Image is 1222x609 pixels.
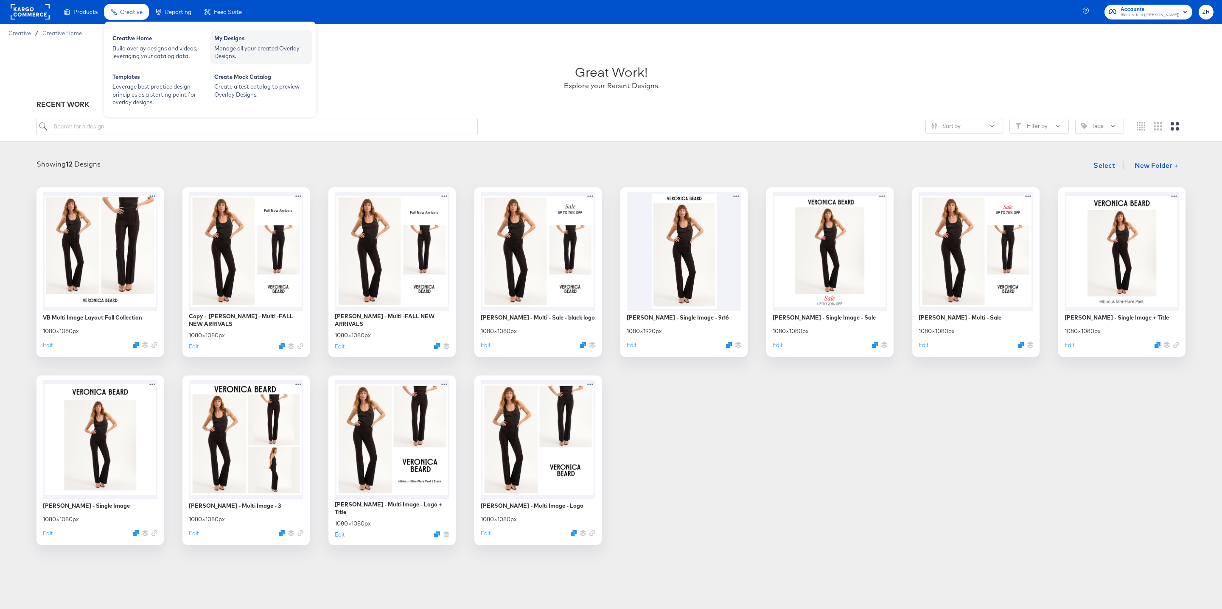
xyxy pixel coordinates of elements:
[773,314,876,322] div: [PERSON_NAME] - Single Image - Sale
[919,341,928,349] button: Edit
[66,160,73,168] strong: 12
[1093,159,1115,171] span: Select
[43,502,130,510] div: [PERSON_NAME] - Single Image
[580,342,586,348] svg: Duplicate
[925,119,1003,134] button: SlidersSort by
[297,343,303,349] svg: Link
[335,501,449,516] div: [PERSON_NAME] - Multi Image - Logo + Title
[620,187,748,357] div: [PERSON_NAME] - Single Image - 9:161080×1920pxEditDuplicate
[189,515,225,523] div: 1080 × 1080 px
[481,529,490,537] button: Edit
[43,327,79,335] div: 1080 × 1080 px
[189,312,303,328] div: Copy - [PERSON_NAME] - Multi -FALL NEW ARRIVALS
[43,529,53,537] button: Edit
[189,502,281,510] div: [PERSON_NAME] - Multi Image - 3
[36,100,1186,109] div: RECENT WORK
[36,187,164,357] div: VB Multi Image Layout Fall Collection1080×1080pxEditDuplicate
[1137,122,1145,131] svg: Small grid
[481,515,517,523] div: 1080 × 1080 px
[297,530,303,536] svg: Link
[42,30,82,36] a: Creative Home
[589,530,595,536] svg: Link
[931,123,937,129] svg: Sliders
[773,327,809,335] div: 1080 × 1080 px
[1154,122,1162,131] svg: Medium grid
[1171,122,1179,131] svg: Large grid
[165,8,191,15] span: Reporting
[335,331,371,339] div: 1080 × 1080 px
[335,531,345,539] button: Edit
[43,314,142,322] div: VB Multi Image Layout Fall Collection
[1075,119,1124,134] button: TagTags
[627,327,662,335] div: 1080 × 1920 px
[43,341,53,349] button: Edit
[773,341,782,349] button: Edit
[481,314,595,322] div: [PERSON_NAME] - Multi - Sale - black logo
[1009,119,1069,134] button: FilterFilter by
[919,327,955,335] div: 1080 × 1080 px
[627,314,729,322] div: [PERSON_NAME] - Single Image - 9:16
[182,375,310,545] div: [PERSON_NAME] - Multi Image - 31080×1080pxEditDuplicate
[279,343,285,349] svg: Duplicate
[182,187,310,357] div: Copy - [PERSON_NAME] - Multi -FALL NEW ARRIVALS1080×1080pxEditDuplicate
[434,531,440,537] svg: Duplicate
[133,342,139,348] svg: Duplicate
[1127,158,1186,174] button: New Folder +
[335,312,449,328] div: [PERSON_NAME] - Multi -FALL NEW ARRIVALS
[1090,157,1118,174] button: Select
[1065,314,1169,322] div: [PERSON_NAME] - Single Image + Title
[564,81,658,91] div: Explore your Recent Designs
[1058,187,1186,357] div: [PERSON_NAME] - Single Image + Title1080×1080pxEditDuplicate
[214,8,242,15] span: Feed Suite
[1065,341,1074,349] button: Edit
[189,529,199,537] button: Edit
[328,187,456,357] div: [PERSON_NAME] - Multi -FALL NEW ARRIVALS1080×1080pxEditDuplicate
[481,327,517,335] div: 1080 × 1080 px
[335,520,371,528] div: 1080 × 1080 px
[1199,5,1214,19] button: ZR
[1015,123,1021,129] svg: Filter
[120,8,143,15] span: Creative
[575,63,647,81] div: Great Work!
[481,502,583,510] div: [PERSON_NAME] - Multi Image - Logo
[726,342,732,348] svg: Duplicate
[1121,5,1180,14] span: Accounts
[36,375,164,545] div: [PERSON_NAME] - Single Image1080×1080pxEditDuplicate
[1121,12,1180,19] span: Block & Tam ([PERSON_NAME])
[43,515,79,523] div: 1080 × 1080 px
[434,343,440,349] svg: Duplicate
[335,342,345,350] button: Edit
[31,30,42,36] span: /
[1202,7,1210,17] span: ZR
[36,159,101,169] div: Showing Designs
[481,341,490,349] button: Edit
[627,341,636,349] button: Edit
[151,530,157,536] svg: Link
[1104,5,1192,19] button: AccountsBlock & Tam ([PERSON_NAME])
[912,187,1040,357] div: [PERSON_NAME] - Multi - Sale1080×1080pxEditDuplicate
[1155,342,1160,348] svg: Duplicate
[474,187,602,357] div: [PERSON_NAME] - Multi - Sale - black logo1080×1080pxEditDuplicate
[474,375,602,545] div: [PERSON_NAME] - Multi Image - Logo1080×1080pxEditDuplicate
[189,342,199,350] button: Edit
[1081,123,1087,129] svg: Tag
[151,342,157,348] svg: Link
[133,530,139,536] svg: Duplicate
[766,187,894,357] div: [PERSON_NAME] - Single Image - Sale1080×1080pxEditDuplicate
[73,8,98,15] span: Products
[872,342,878,348] svg: Duplicate
[571,530,577,536] button: Duplicate
[36,119,478,134] input: Search for a design
[279,530,285,536] svg: Duplicate
[1173,342,1179,348] svg: Link
[328,375,456,545] div: [PERSON_NAME] - Multi Image - Logo + Title1080×1080pxEditDuplicate
[8,30,31,36] span: Creative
